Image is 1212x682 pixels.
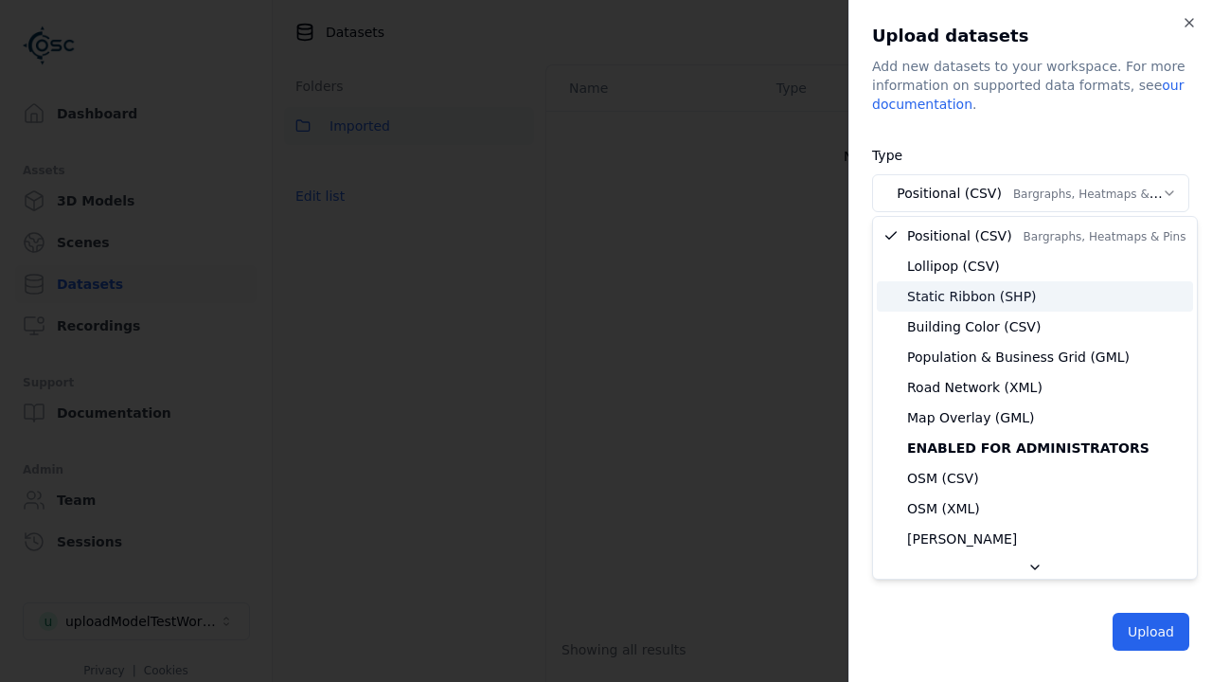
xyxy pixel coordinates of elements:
[907,499,980,518] span: OSM (XML)
[877,433,1193,463] div: Enabled for administrators
[907,529,1017,548] span: [PERSON_NAME]
[907,287,1037,306] span: Static Ribbon (SHP)
[907,408,1035,427] span: Map Overlay (GML)
[907,226,1185,245] span: Positional (CSV)
[907,317,1041,336] span: Building Color (CSV)
[907,469,979,488] span: OSM (CSV)
[907,257,1000,276] span: Lollipop (CSV)
[1024,230,1186,243] span: Bargraphs, Heatmaps & Pins
[907,348,1130,367] span: Population & Business Grid (GML)
[907,378,1043,397] span: Road Network (XML)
